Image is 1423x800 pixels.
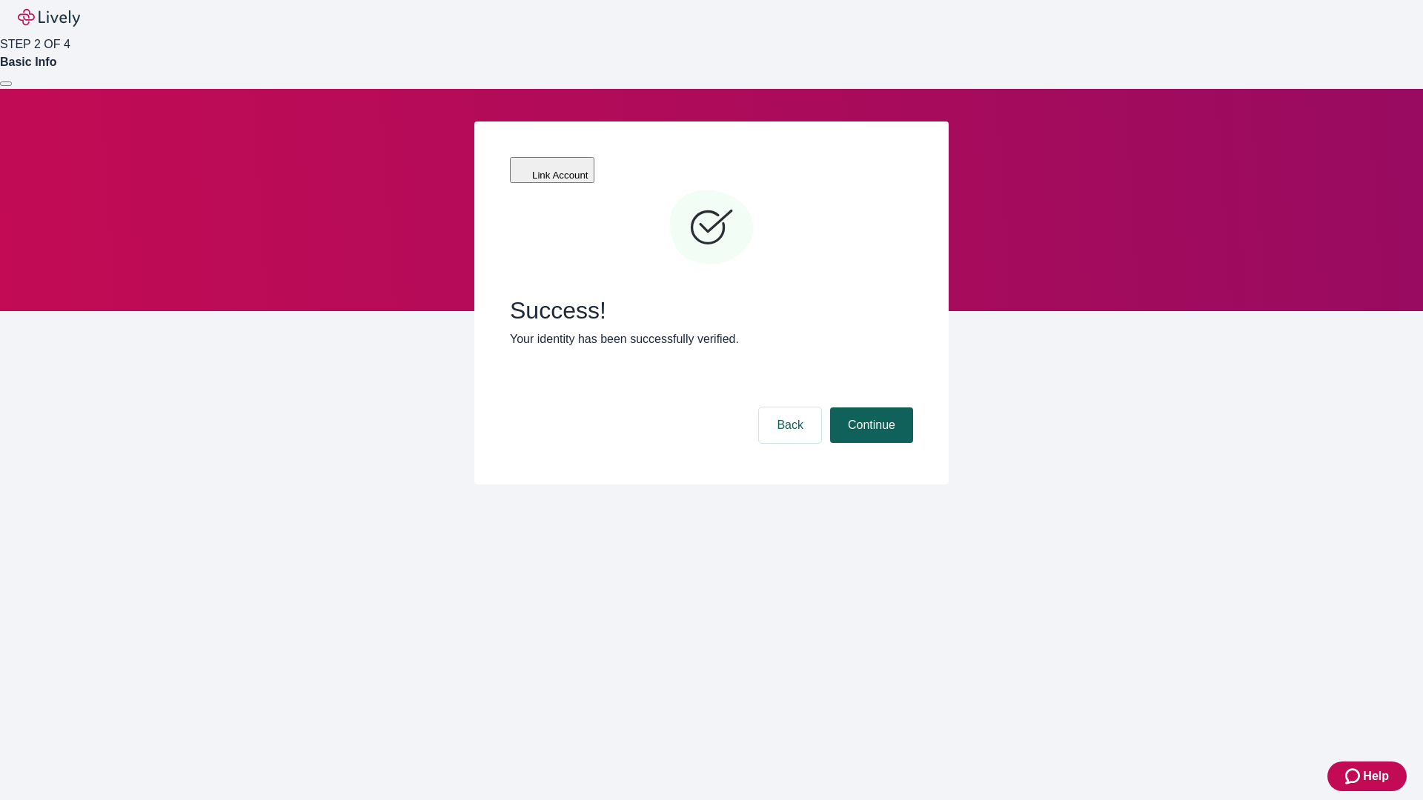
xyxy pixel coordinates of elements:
span: Help [1363,767,1389,785]
button: Back [759,407,821,443]
span: Success! [510,296,913,324]
svg: Zendesk support icon [1345,767,1363,785]
p: Your identity has been successfully verified. [510,330,913,348]
svg: Checkmark icon [667,184,756,273]
button: Continue [830,407,913,443]
button: Link Account [510,157,594,183]
img: Lively [18,9,80,27]
button: Zendesk support iconHelp [1327,761,1407,791]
